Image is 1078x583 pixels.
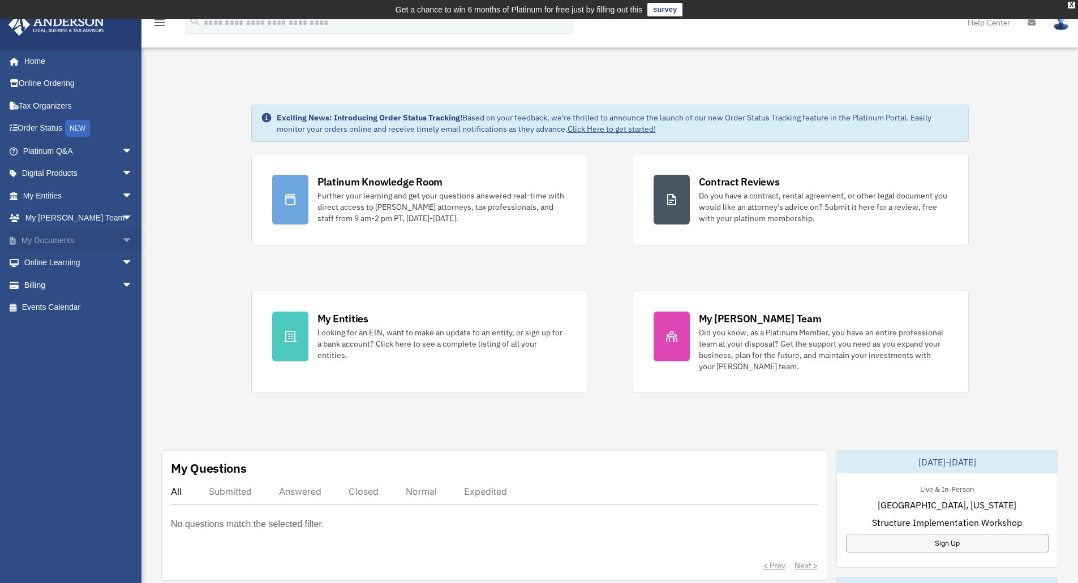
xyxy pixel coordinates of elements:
div: Answered [279,486,321,497]
a: Digital Productsarrow_drop_down [8,162,150,185]
div: My Entities [317,312,368,326]
i: menu [153,16,166,29]
a: Platinum Q&Aarrow_drop_down [8,140,150,162]
span: Structure Implementation Workshop [872,516,1022,529]
div: Do you have a contract, rental agreement, or other legal document you would like an attorney's ad... [699,190,948,224]
a: My [PERSON_NAME] Teamarrow_drop_down [8,207,150,230]
span: arrow_drop_down [122,140,144,163]
div: Based on your feedback, we're thrilled to announce the launch of our new Order Status Tracking fe... [277,112,959,135]
a: Home [8,50,144,72]
div: Closed [349,486,379,497]
div: Get a chance to win 6 months of Platinum for free just by filling out this [396,3,643,16]
a: My [PERSON_NAME] Team Did you know, as a Platinum Member, you have an entire professional team at... [633,291,969,393]
a: Sign Up [846,534,1049,552]
img: Anderson Advisors Platinum Portal [5,14,108,36]
div: close [1068,2,1075,8]
i: search [189,15,201,28]
span: arrow_drop_down [122,229,144,252]
a: My Entitiesarrow_drop_down [8,184,150,207]
a: Billingarrow_drop_down [8,274,150,296]
div: Live & In-Person [911,482,983,494]
span: arrow_drop_down [122,162,144,185]
span: arrow_drop_down [122,252,144,275]
div: My Questions [171,460,247,477]
span: [GEOGRAPHIC_DATA], [US_STATE] [878,498,1016,512]
a: Online Ordering [8,72,150,95]
a: Contract Reviews Do you have a contract, rental agreement, or other legal document you would like... [633,154,969,245]
div: Expedited [464,486,507,497]
div: Further your learning and get your questions answered real-time with direct access to [PERSON_NAM... [317,190,566,224]
a: survey [647,3,682,16]
div: Contract Reviews [699,175,780,189]
a: Order StatusNEW [8,117,150,140]
span: arrow_drop_down [122,274,144,297]
div: My [PERSON_NAME] Team [699,312,822,326]
span: arrow_drop_down [122,184,144,208]
div: Looking for an EIN, want to make an update to an entity, or sign up for a bank account? Click her... [317,327,566,361]
div: All [171,486,182,497]
a: Tax Organizers [8,94,150,117]
a: My Entities Looking for an EIN, want to make an update to an entity, or sign up for a bank accoun... [251,291,587,393]
div: [DATE]-[DATE] [837,451,1058,473]
a: My Documentsarrow_drop_down [8,229,150,252]
a: Platinum Knowledge Room Further your learning and get your questions answered real-time with dire... [251,154,587,245]
strong: Exciting News: Introducing Order Status Tracking! [277,113,462,123]
a: Events Calendar [8,296,150,319]
a: menu [153,20,166,29]
div: Did you know, as a Platinum Member, you have an entire professional team at your disposal? Get th... [699,327,948,372]
div: Submitted [209,486,252,497]
div: NEW [65,120,90,137]
img: User Pic [1053,14,1070,31]
a: Click Here to get started! [568,124,656,134]
span: arrow_drop_down [122,207,144,230]
p: No questions match the selected filter. [171,516,324,532]
div: Normal [406,486,437,497]
div: Platinum Knowledge Room [317,175,443,189]
a: Online Learningarrow_drop_down [8,252,150,274]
